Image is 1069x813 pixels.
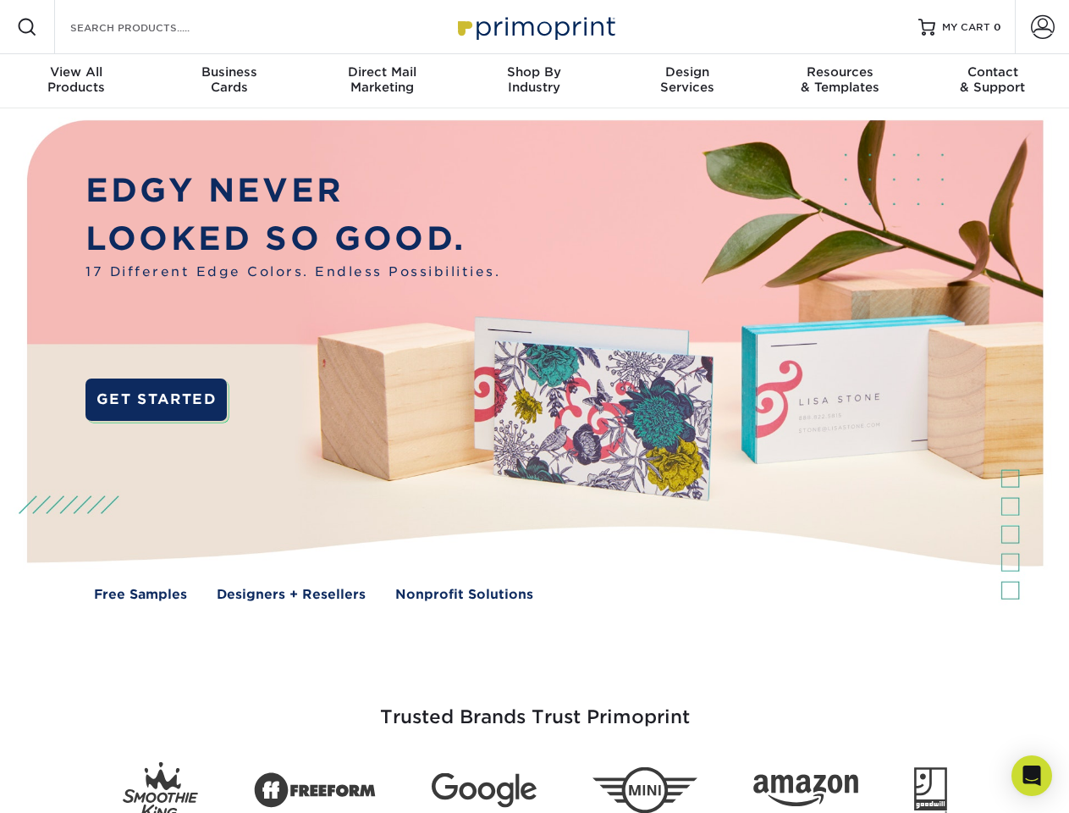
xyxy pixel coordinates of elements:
a: Free Samples [94,585,187,605]
p: LOOKED SO GOOD. [85,215,500,263]
span: MY CART [942,20,990,35]
p: EDGY NEVER [85,167,500,215]
a: Shop ByIndustry [458,54,610,108]
a: Direct MailMarketing [306,54,458,108]
img: Goodwill [914,767,947,813]
input: SEARCH PRODUCTS..... [69,17,234,37]
span: 17 Different Edge Colors. Endless Possibilities. [85,263,500,282]
div: Services [611,64,763,95]
div: Cards [152,64,305,95]
a: Resources& Templates [763,54,916,108]
div: & Support [917,64,1069,95]
a: GET STARTED [85,379,227,421]
div: Industry [458,64,610,95]
img: Google [432,773,537,808]
img: Primoprint [450,8,620,45]
span: Direct Mail [306,64,458,80]
span: Contact [917,64,1069,80]
a: Contact& Support [917,54,1069,108]
a: Nonprofit Solutions [395,585,533,605]
div: Marketing [306,64,458,95]
img: Amazon [753,775,858,807]
span: Business [152,64,305,80]
span: Resources [763,64,916,80]
a: DesignServices [611,54,763,108]
iframe: Google Customer Reviews [4,761,144,807]
div: Open Intercom Messenger [1011,755,1052,796]
span: 0 [994,21,1001,33]
span: Design [611,64,763,80]
div: & Templates [763,64,916,95]
h3: Trusted Brands Trust Primoprint [40,666,1030,749]
a: BusinessCards [152,54,305,108]
span: Shop By [458,64,610,80]
a: Designers + Resellers [217,585,366,605]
